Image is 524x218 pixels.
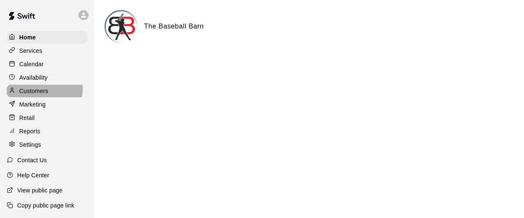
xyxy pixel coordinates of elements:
a: Services [7,44,88,57]
p: Home [19,33,36,42]
p: View public page [17,186,63,195]
p: Contact Us [17,156,47,164]
a: Home [7,31,88,44]
a: Reports [7,125,88,138]
p: Marketing [19,100,46,109]
p: Settings [19,140,41,149]
p: Retail [19,114,35,122]
p: Reports [19,127,40,135]
p: Services [19,47,42,55]
a: Availability [7,71,88,84]
img: The Baseball Barn logo [106,11,137,43]
p: Availability [19,73,48,82]
a: Calendar [7,58,88,70]
h6: The Baseball Barn [144,21,204,32]
a: Marketing [7,98,88,111]
p: Copy public page link [17,201,74,210]
p: Calendar [19,60,44,68]
p: Customers [19,87,48,95]
p: Help Center [17,171,49,179]
a: Settings [7,138,88,151]
a: Retail [7,112,88,124]
a: Customers [7,85,88,97]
